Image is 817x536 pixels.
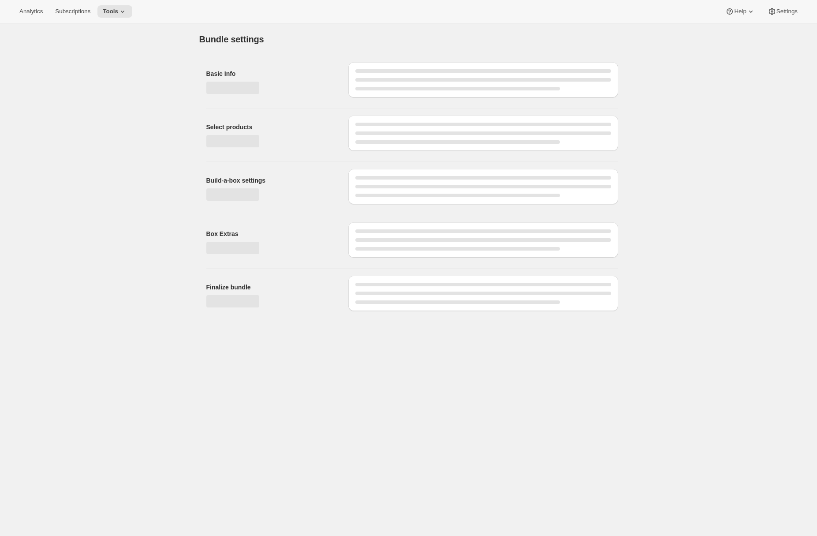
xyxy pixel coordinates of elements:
span: Settings [776,8,798,15]
button: Analytics [14,5,48,18]
button: Help [720,5,760,18]
button: Settings [762,5,803,18]
h2: Build-a-box settings [206,176,334,185]
span: Analytics [19,8,43,15]
div: Page loading [189,23,629,318]
h2: Select products [206,123,334,131]
h2: Finalize bundle [206,283,334,292]
h1: Bundle settings [199,34,264,45]
span: Subscriptions [55,8,90,15]
h2: Basic Info [206,69,334,78]
button: Subscriptions [50,5,96,18]
span: Tools [103,8,118,15]
span: Help [734,8,746,15]
h2: Box Extras [206,229,334,238]
button: Tools [97,5,132,18]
